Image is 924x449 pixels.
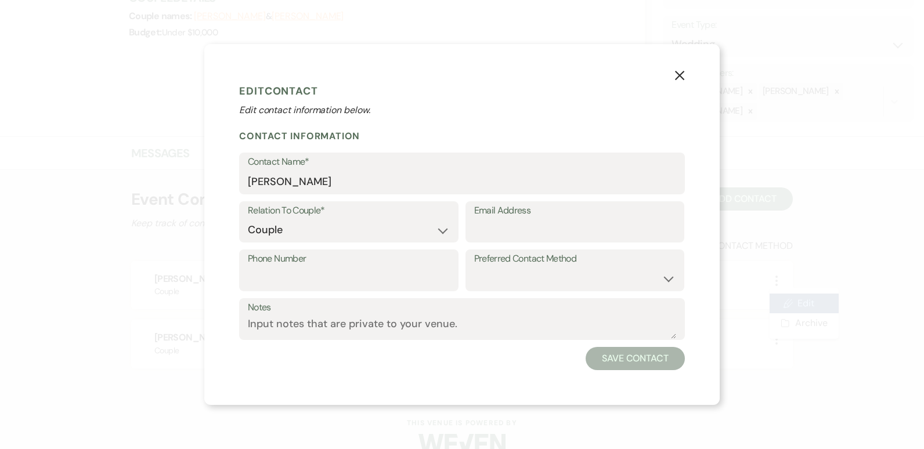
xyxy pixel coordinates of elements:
p: Edit contact information below. [239,103,685,117]
input: First and Last Name [248,171,676,193]
label: Email Address [474,202,676,219]
label: Phone Number [248,251,450,267]
h1: Edit Contact [239,82,685,100]
button: Save Contact [586,347,685,370]
label: Preferred Contact Method [474,251,676,267]
label: Contact Name* [248,154,676,171]
label: Relation To Couple* [248,202,450,219]
label: Notes [248,299,676,316]
h2: Contact Information [239,130,685,142]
